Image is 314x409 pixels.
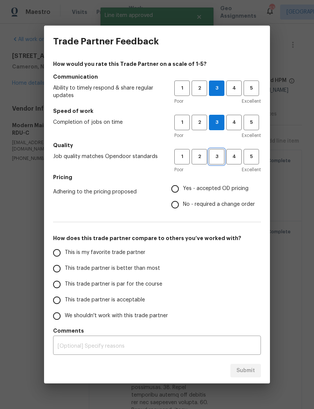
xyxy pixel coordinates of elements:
span: Poor [174,166,183,173]
button: 1 [174,115,190,130]
span: Completion of jobs on time [53,119,162,126]
button: 2 [192,81,207,96]
span: This trade partner is better than most [65,265,160,272]
span: 4 [227,152,241,161]
span: 5 [244,118,258,127]
span: 1 [175,118,189,127]
button: 1 [174,81,190,96]
span: 3 [209,118,224,127]
h5: Communication [53,73,261,81]
h5: Speed of work [53,107,261,115]
span: 3 [210,152,224,161]
span: This trade partner is par for the course [65,280,162,288]
div: Pricing [171,181,261,213]
span: This trade partner is acceptable [65,296,145,304]
span: 3 [209,84,224,93]
span: Ability to timely respond & share regular updates [53,84,162,99]
span: We shouldn't work with this trade partner [65,312,168,320]
h5: Pricing [53,173,261,181]
span: 1 [175,84,189,93]
button: 4 [226,81,242,96]
span: 1 [175,152,189,161]
h3: Trade Partner Feedback [53,36,159,47]
span: 2 [192,84,206,93]
button: 2 [192,115,207,130]
span: Excellent [242,97,261,105]
span: Excellent [242,132,261,139]
button: 5 [244,149,259,164]
h4: How would you rate this Trade Partner on a scale of 1-5? [53,60,261,68]
button: 5 [244,115,259,130]
button: 5 [244,81,259,96]
span: 2 [192,152,206,161]
button: 3 [209,115,224,130]
span: 4 [227,118,241,127]
h5: Quality [53,141,261,149]
span: 5 [244,84,258,93]
button: 4 [226,149,242,164]
span: 4 [227,84,241,93]
button: 2 [192,149,207,164]
span: Adhering to the pricing proposed [53,188,159,196]
button: 3 [209,81,224,96]
span: No - required a change order [183,201,255,208]
span: Excellent [242,166,261,173]
span: Yes - accepted OD pricing [183,185,248,193]
span: Job quality matches Opendoor standards [53,153,162,160]
button: 1 [174,149,190,164]
span: 2 [192,118,206,127]
span: Poor [174,132,183,139]
span: Poor [174,97,183,105]
button: 3 [209,149,224,164]
div: How does this trade partner compare to others you’ve worked with? [53,245,261,324]
h5: How does this trade partner compare to others you’ve worked with? [53,234,261,242]
h5: Comments [53,327,261,334]
span: 5 [244,152,258,161]
span: This is my favorite trade partner [65,249,145,257]
button: 4 [226,115,242,130]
